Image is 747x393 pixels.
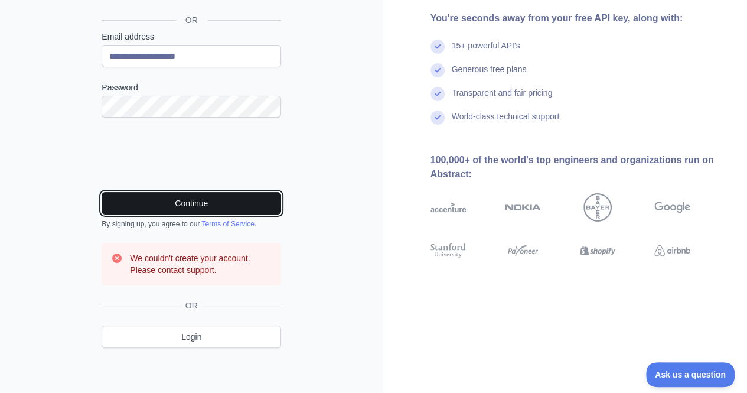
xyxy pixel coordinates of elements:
[102,82,281,93] label: Password
[102,219,281,229] div: By signing up, you agree to our .
[646,362,735,387] iframe: Toggle Customer Support
[102,192,281,215] button: Continue
[102,132,281,178] iframe: reCAPTCHA
[102,326,281,348] a: Login
[181,300,203,311] span: OR
[505,242,541,259] img: payoneer
[580,242,616,259] img: shopify
[452,63,527,87] div: Generous free plans
[654,242,690,259] img: airbnb
[430,153,729,181] div: 100,000+ of the world's top engineers and organizations run on Abstract:
[130,252,272,276] h3: We couldn't create your account. Please contact support.
[583,193,612,222] img: bayer
[430,242,467,259] img: stanford university
[430,11,729,25] div: You're seconds away from your free API key, along with:
[430,87,445,101] img: check mark
[430,193,467,222] img: accenture
[201,220,254,228] a: Terms of Service
[176,14,207,26] span: OR
[430,40,445,54] img: check mark
[452,111,560,134] div: World-class technical support
[102,31,281,43] label: Email address
[452,87,553,111] div: Transparent and fair pricing
[430,63,445,77] img: check mark
[654,193,690,222] img: google
[430,111,445,125] img: check mark
[505,193,541,222] img: nokia
[452,40,520,63] div: 15+ powerful API's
